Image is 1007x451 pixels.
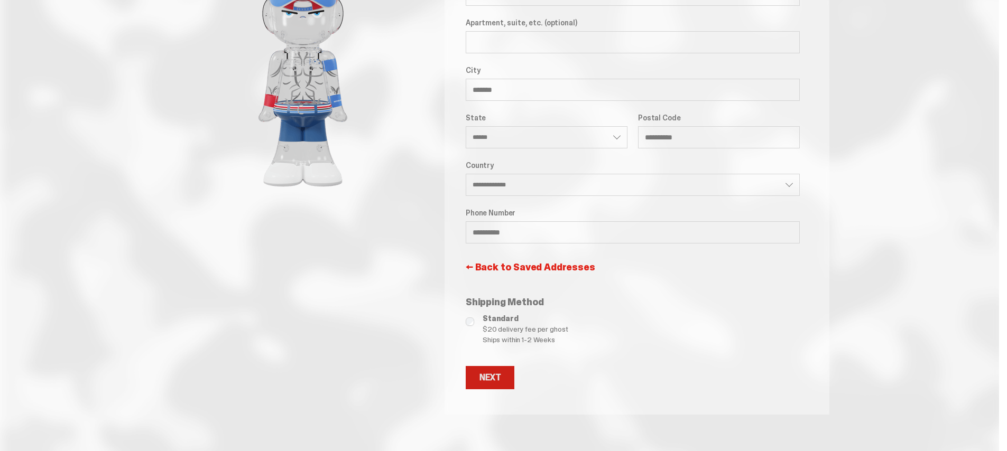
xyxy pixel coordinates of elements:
label: Apartment, suite, etc. (optional) [466,18,800,27]
label: City [466,66,800,74]
p: Shipping Method [466,297,800,307]
label: Country [466,161,800,170]
span: Standard [483,313,800,324]
a: ← Back to Saved Addresses [466,262,800,272]
label: State [466,114,627,122]
span: $20 delivery fee per ghost [483,324,800,334]
div: Next [479,373,501,382]
span: Ships within 1-2 Weeks [483,334,800,345]
label: Postal Code [638,114,800,122]
button: Next [466,366,514,389]
label: Phone Number [466,209,800,217]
